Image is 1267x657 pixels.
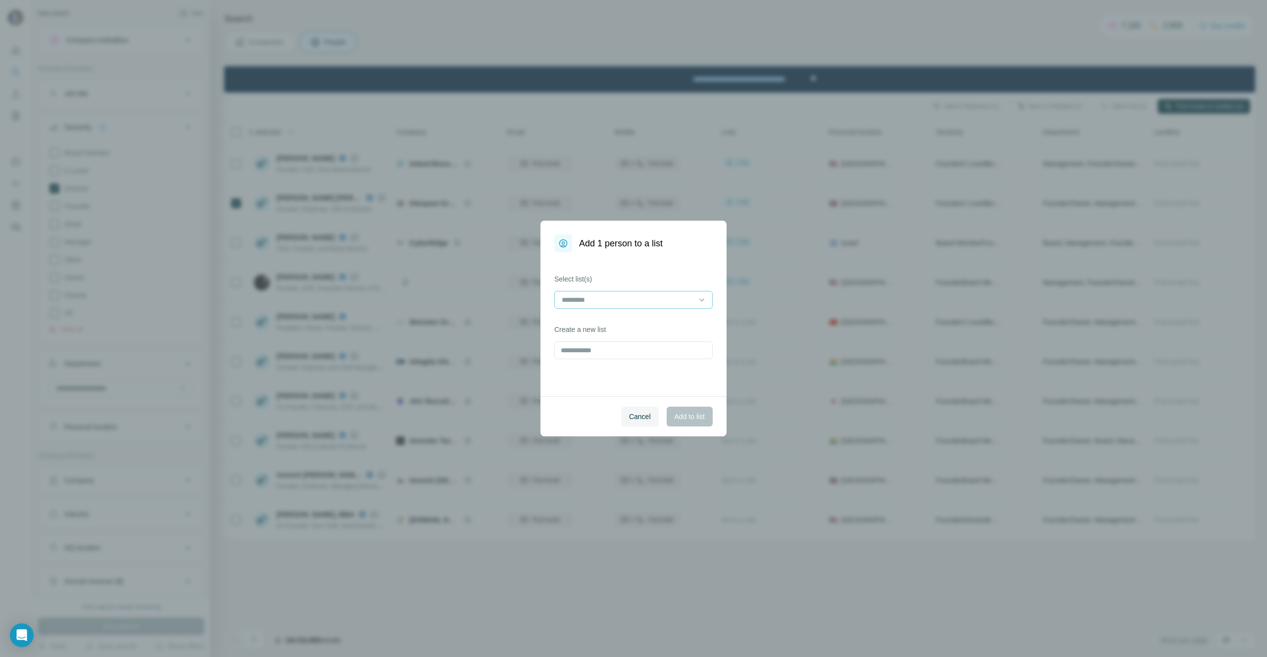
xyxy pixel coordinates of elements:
[629,412,651,422] span: Cancel
[554,325,713,334] label: Create a new list
[579,236,663,250] h1: Add 1 person to a list
[445,2,585,24] div: Upgrade plan for full access to Surfe
[554,274,713,284] label: Select list(s)
[621,407,659,426] button: Cancel
[10,623,34,647] div: Open Intercom Messenger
